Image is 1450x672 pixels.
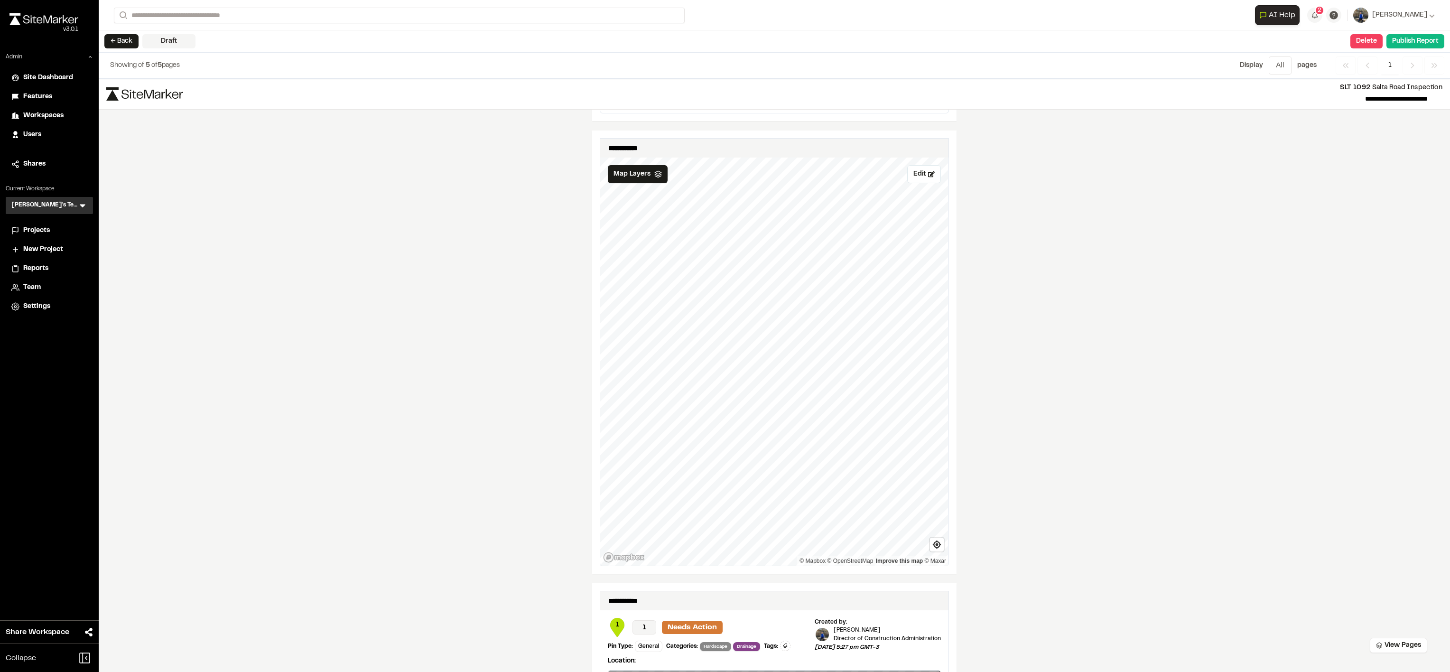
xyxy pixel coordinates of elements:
span: Users [23,130,41,140]
span: Shares [23,159,46,169]
a: Reports [11,263,87,274]
a: Shares [11,159,87,169]
span: 1 [1381,56,1399,75]
p: Needs Action [662,621,723,634]
p: Current Workspace [6,185,93,193]
span: Map Layers [613,169,651,179]
div: Created by: [815,618,941,626]
p: Display [1240,60,1263,71]
img: file [106,87,183,101]
span: AI Help [1269,9,1295,21]
span: New Project [23,244,63,255]
canvas: Map [600,158,948,566]
a: Projects [11,225,87,236]
p: Salta Road Inspection [191,83,1442,93]
a: New Project [11,244,87,255]
a: Workspaces [11,111,87,121]
button: [PERSON_NAME] [1353,8,1435,23]
span: 2 [1318,6,1321,15]
button: Publish Report [1386,34,1444,48]
div: Categories: [666,642,698,651]
button: All [1269,56,1292,75]
span: Share Workspace [6,626,69,638]
span: Site Dashboard [23,73,73,83]
p: [PERSON_NAME] [834,626,941,635]
div: Oh geez...please don't... [9,25,78,34]
span: SLT 1092 [1340,85,1370,91]
a: OpenStreetMap [827,558,874,564]
span: Workspaces [23,111,64,121]
img: rebrand.png [9,13,78,25]
span: 1 [608,620,627,630]
p: Location: [608,656,941,666]
button: Search [114,8,131,23]
p: Admin [6,53,22,61]
span: Settings [23,301,50,312]
img: User [1353,8,1368,23]
p: page s [1297,60,1317,71]
a: Features [11,92,87,102]
span: Hardscape [700,642,731,651]
button: Delete [1350,34,1383,48]
p: Director of Construction Administration [834,635,941,643]
a: Users [11,130,87,140]
div: Pin Type: [608,642,633,651]
a: Mapbox logo [603,552,645,563]
span: Features [23,92,52,102]
button: Find my location [930,538,944,551]
nav: Navigation [1336,56,1444,75]
h3: [PERSON_NAME]'s Test [11,201,78,210]
div: General [635,641,662,652]
span: Drainage [733,642,760,651]
button: Edit Tags [780,641,790,651]
p: of pages [110,60,180,71]
span: Showing of [110,63,146,68]
button: ← Back [104,34,139,48]
a: Maxar [924,558,946,564]
p: 1 [632,620,656,635]
span: Projects [23,225,50,236]
a: Settings [11,301,87,312]
p: [DATE] 5:27 pm GMT-3 [815,643,941,652]
a: Team [11,282,87,293]
div: Draft [142,34,195,48]
button: View Pages [1370,638,1427,653]
span: Reports [23,263,48,274]
span: 5 [146,63,150,68]
span: 5 [158,63,162,68]
a: Site Dashboard [11,73,87,83]
span: Collapse [6,653,36,664]
span: [PERSON_NAME] [1372,10,1427,20]
button: Open AI Assistant [1255,5,1300,25]
a: Map feedback [876,558,923,564]
button: Edit [907,165,941,183]
span: Team [23,282,41,293]
div: Open AI Assistant [1255,5,1303,25]
div: Tags: [764,642,778,651]
a: Mapbox [799,558,826,564]
button: 2 [1307,8,1322,23]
